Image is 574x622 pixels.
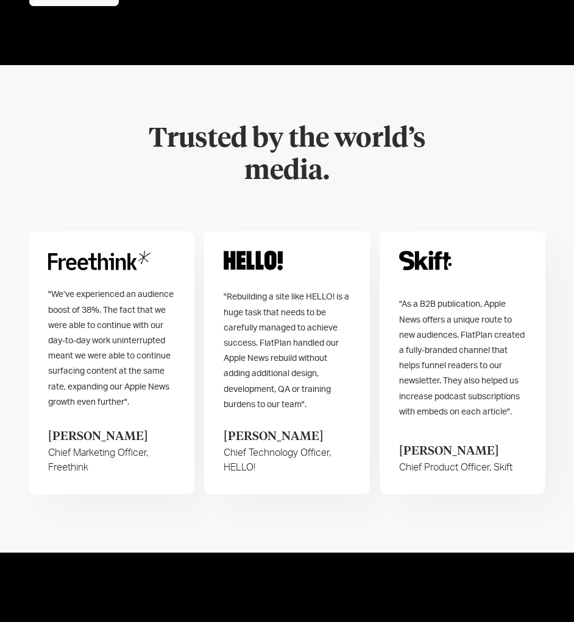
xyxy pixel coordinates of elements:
[399,300,525,416] span: "As a B2B publication, Apple News offers a unique route to new audiences. FlatPlan created a full...
[116,124,458,188] h2: Trusted by the world’s media.
[224,293,349,408] span: "Rebuilding a site like HELLO! is a huge task that needs to be carefully managed to achieve succe...
[224,446,350,475] p: Chief Technology Officer, HELLO!
[48,446,175,475] p: Chief Marketing Officer, Freethink
[399,442,512,460] p: [PERSON_NAME]
[224,427,350,446] p: [PERSON_NAME]
[48,427,175,446] p: [PERSON_NAME]
[48,290,174,406] span: "We’ve experienced an audience boost of 38%. The fact that we were able to continue with our day-...
[399,460,512,475] p: Chief Product Officer, Skift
